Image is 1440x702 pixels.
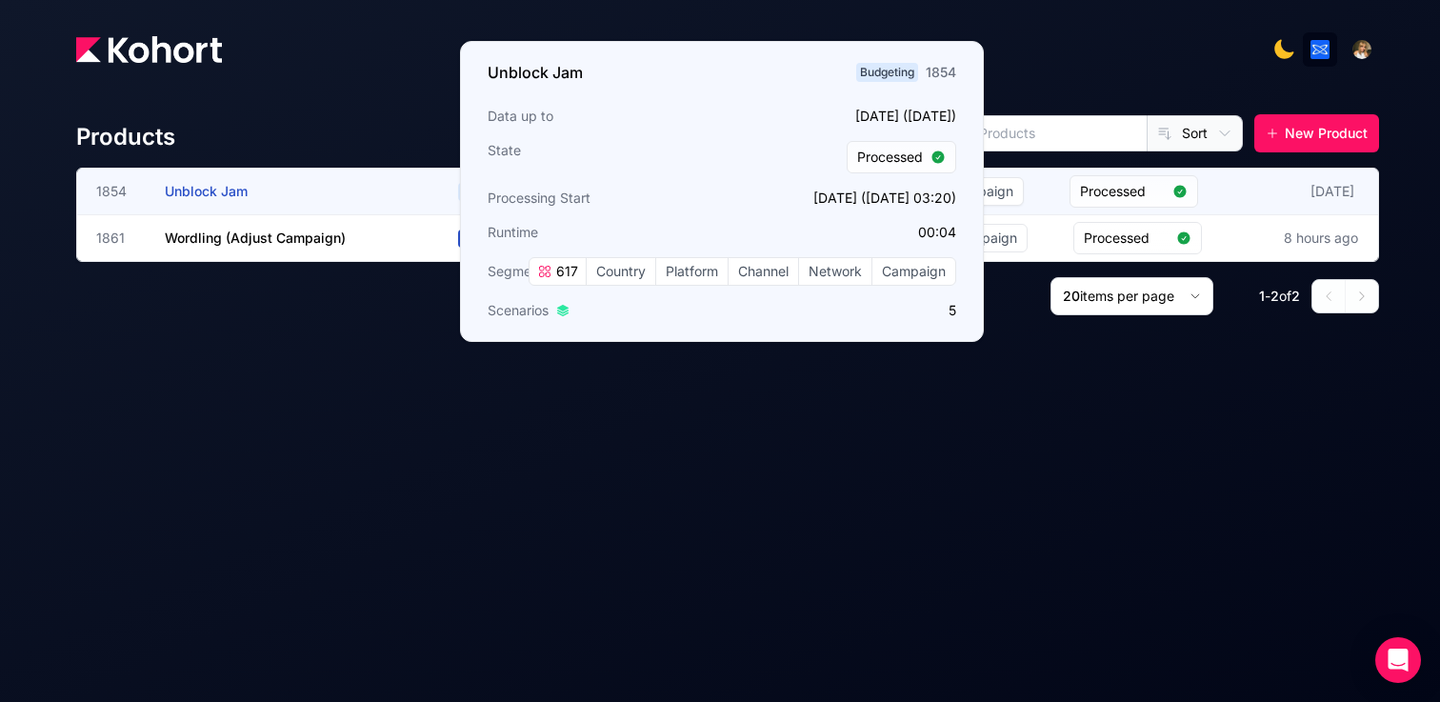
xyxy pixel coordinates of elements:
span: of [1279,288,1291,304]
span: User Acquisition [458,230,554,248]
img: Kohort logo [76,36,222,63]
span: 2 [1270,288,1279,304]
button: 20items per page [1050,277,1213,315]
span: 617 [552,262,578,281]
span: 1854 [96,182,142,201]
p: [DATE] ([DATE] 03:20) [728,189,956,208]
div: [DATE] [1307,178,1358,205]
span: 20 [1063,288,1080,304]
div: Open Intercom Messenger [1375,637,1421,683]
span: Channel [729,258,798,285]
span: Wordling (Adjust Campaign) [165,230,346,246]
span: 1 [1259,288,1265,304]
p: [DATE] ([DATE]) [728,107,956,126]
span: New Product [1285,124,1368,143]
div: 8 hours ago [1280,225,1362,251]
span: Campaign [944,225,1027,251]
div: 1854 [926,63,956,82]
p: 5 [728,301,956,320]
span: Sort [1182,124,1208,143]
h3: Unblock Jam [488,61,583,84]
button: New Product [1254,114,1379,152]
span: 1861 [96,229,142,248]
h4: Products [76,122,175,152]
span: Processed [1084,229,1169,248]
span: 2 [1291,288,1300,304]
span: Scenarios [488,301,549,320]
span: Campaign [872,258,955,285]
span: Processed [857,148,923,167]
span: Budgeting [458,183,520,201]
h3: Runtime [488,223,716,242]
span: Platform [656,258,728,285]
span: Unblock Jam [165,183,248,199]
span: Country [587,258,655,285]
h3: Data up to [488,107,716,126]
h3: Processing Start [488,189,716,208]
span: Network [799,258,871,285]
input: Search Products [897,116,1147,150]
span: Segments [488,262,550,281]
app-duration-counter: 00:04 [918,224,956,240]
span: - [1265,288,1270,304]
img: logo_tapnation_logo_20240723112628242335.jpg [1310,40,1330,59]
span: Processed [1080,182,1165,201]
h3: State [488,141,716,173]
span: Budgeting [856,63,918,82]
span: items per page [1080,288,1174,304]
